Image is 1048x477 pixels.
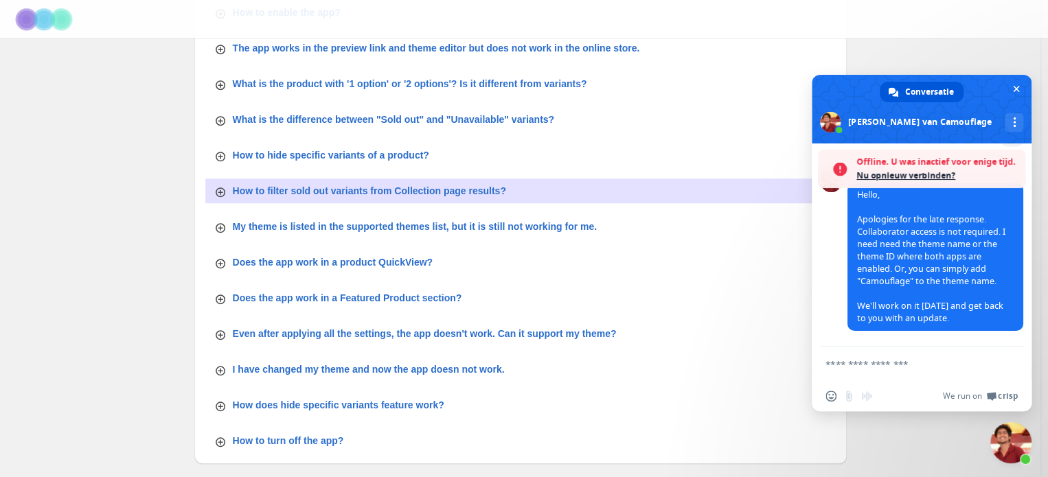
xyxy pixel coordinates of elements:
textarea: Typ een bericht... [825,358,988,371]
span: Nu opnieuw verbinden? [856,169,1018,183]
span: Emoji invoegen [825,391,836,402]
div: Meer kanalen [1005,113,1023,132]
button: I have changed my theme and now the app doesn not work. [205,357,836,382]
span: Chat sluiten [1009,82,1023,96]
p: Does the app work in a product QuickView? [233,255,433,269]
button: How to hide specific variants of a product? [205,143,836,167]
button: How to turn off the app? [205,428,836,453]
button: What is the product with '1 option' or '2 options'? Is it different from variants? [205,71,836,96]
p: I have changed my theme and now the app doesn not work. [233,362,505,376]
span: Conversatie [905,82,954,102]
p: Even after applying all the settings, the app doesn't work. Can it support my theme? [233,327,617,340]
button: How does hide specific variants feature work? [205,393,836,417]
button: Even after applying all the settings, the app doesn't work. Can it support my theme? [205,321,836,346]
a: We run onCrisp [943,391,1018,402]
p: What is the product with '1 option' or '2 options'? Is it different from variants? [233,77,587,91]
p: How to filter sold out variants from Collection page results? [233,184,506,198]
p: Does the app work in a Featured Product section? [233,291,462,305]
p: How to hide specific variants of a product? [233,148,429,162]
div: Chat sluiten [990,422,1032,463]
span: We run on [943,391,982,402]
button: How to filter sold out variants from Collection page results? [205,178,836,203]
span: Crisp [998,391,1018,402]
button: What is the difference between "Sold out" and "Unavailable" variants? [205,107,836,132]
p: How to turn off the app? [233,434,344,447]
p: What is the difference between "Sold out" and "Unavailable" variants? [233,113,554,126]
button: My theme is listed in the supported themes list, but it is still not working for me. [205,214,836,239]
span: Hello, Apologies for the late response. Collaborator access is not required. I need need the them... [857,189,1005,324]
button: The app works in the preview link and theme editor but does not work in the online store. [205,36,836,60]
p: My theme is listed in the supported themes list, but it is still not working for me. [233,220,597,233]
div: Conversatie [880,82,964,102]
button: Does the app work in a Featured Product section? [205,286,836,310]
p: How does hide specific variants feature work? [233,398,444,412]
button: Does the app work in a product QuickView? [205,250,836,275]
p: The app works in the preview link and theme editor but does not work in the online store. [233,41,640,55]
span: Offline. U was inactief voor enige tijd. [856,155,1018,169]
